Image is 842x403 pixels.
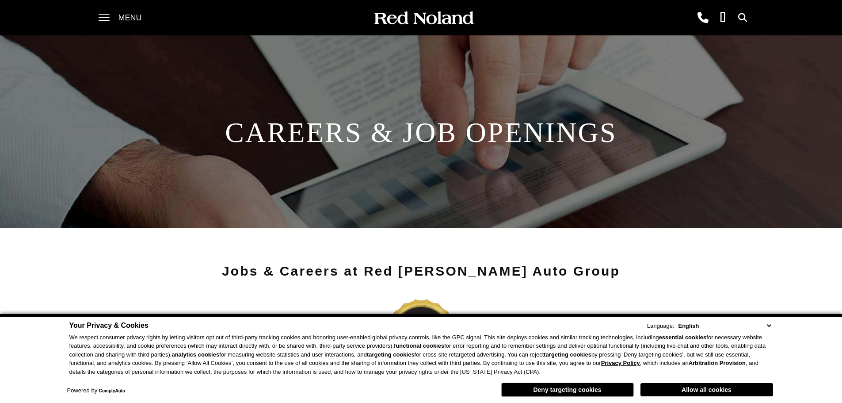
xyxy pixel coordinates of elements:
[67,388,126,394] div: Powered by
[118,111,724,151] h2: Careers & Job Openings
[676,322,773,330] select: Language Select
[659,334,707,341] strong: essential cookies
[99,388,125,393] a: ComplyAuto
[367,351,415,358] strong: targeting cookies
[394,342,444,349] strong: functional cookies
[501,383,634,397] button: Deny targeting cookies
[118,253,724,289] h1: Jobs & Careers at Red [PERSON_NAME] Auto Group
[373,11,474,26] img: Red Noland Auto Group
[69,333,773,376] p: We respect consumer privacy rights by letting visitors opt out of third-party tracking cookies an...
[689,360,746,366] strong: Arbitration Provision
[647,323,674,329] div: Language:
[640,383,773,396] button: Allow all cookies
[544,351,591,358] strong: targeting cookies
[601,360,640,366] a: Privacy Policy
[171,351,219,358] strong: analytics cookies
[69,322,149,330] span: Your Privacy & Cookies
